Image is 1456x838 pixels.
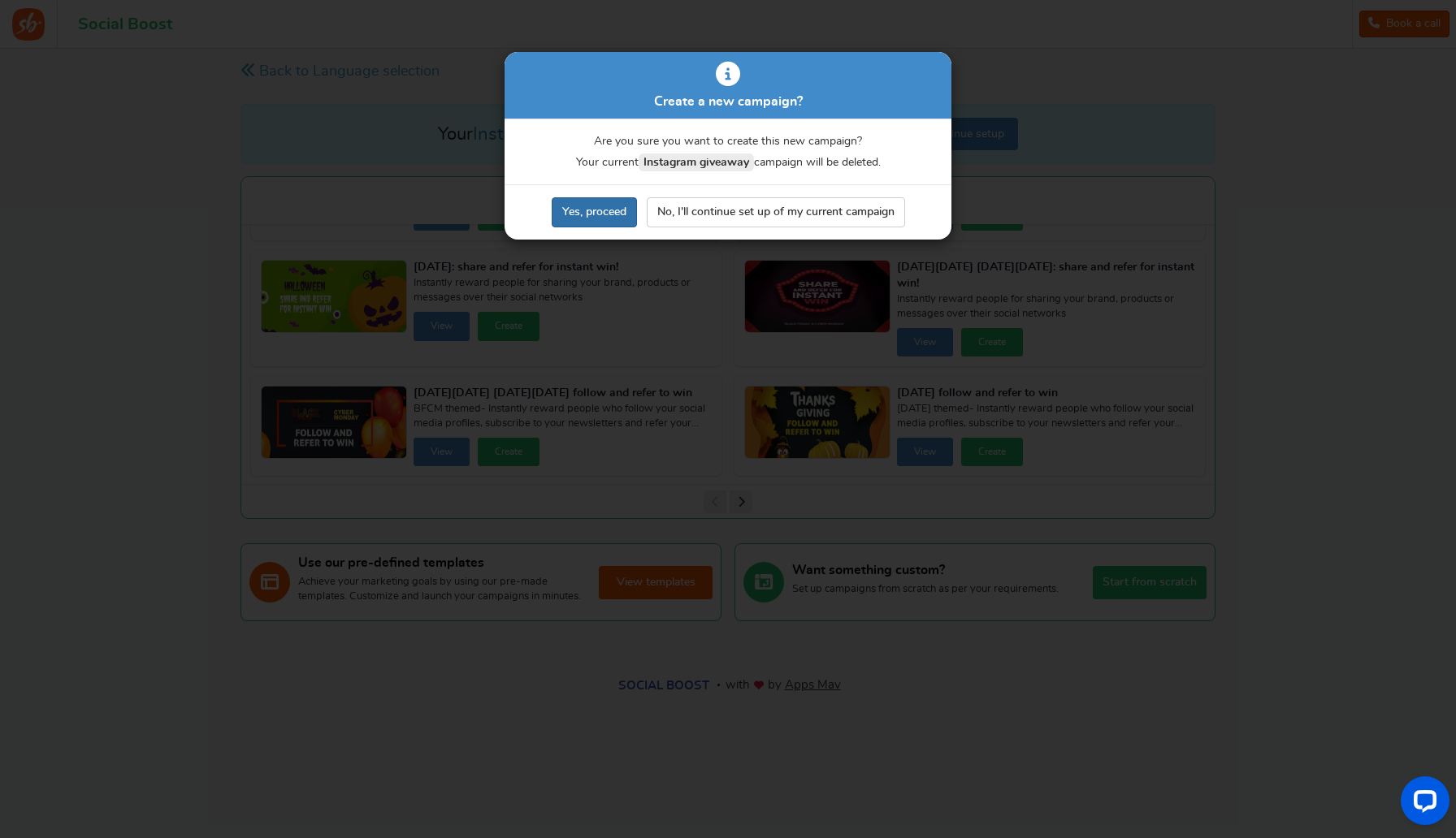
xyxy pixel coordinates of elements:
[505,131,951,173] p: Are you sure you want to create this new campaign? Your current campaign will be deleted.
[647,197,905,227] a: No, I'll continue set up of my current campaign
[552,197,637,227] a: Yes, proceed
[514,95,942,110] h4: Create a new campaign?
[1388,770,1456,838] iframe: LiveChat chat widget
[639,153,754,171] span: Instagram giveaway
